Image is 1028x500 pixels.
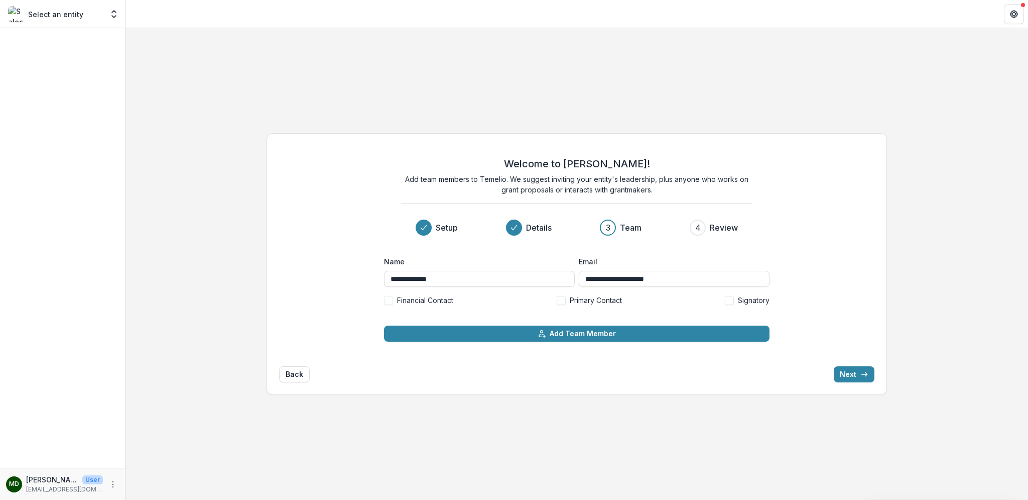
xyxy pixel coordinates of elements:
[279,366,310,382] button: Back
[26,485,103,494] p: [EMAIL_ADDRESS][DOMAIN_NAME]
[579,256,763,267] label: Email
[416,220,738,236] div: Progress
[570,295,622,306] span: Primary Contact
[834,366,874,382] button: Next
[738,295,769,306] span: Signatory
[28,9,83,20] p: Select an entity
[397,295,453,306] span: Financial Contact
[620,222,641,234] h3: Team
[710,222,738,234] h3: Review
[82,475,103,484] p: User
[504,158,650,170] h2: Welcome to [PERSON_NAME]!
[26,474,78,485] p: [PERSON_NAME]
[1004,4,1024,24] button: Get Help
[8,6,24,22] img: Select an entity
[107,478,119,490] button: More
[384,256,569,267] label: Name
[107,4,121,24] button: Open entity switcher
[384,326,769,342] button: Add Team Member
[606,222,610,234] div: 3
[695,222,701,234] div: 4
[526,222,552,234] h3: Details
[401,174,752,195] p: Add team members to Temelio. We suggest inviting your entity's leadership, plus anyone who works ...
[9,481,19,487] div: Michael Dolich
[436,222,458,234] h3: Setup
